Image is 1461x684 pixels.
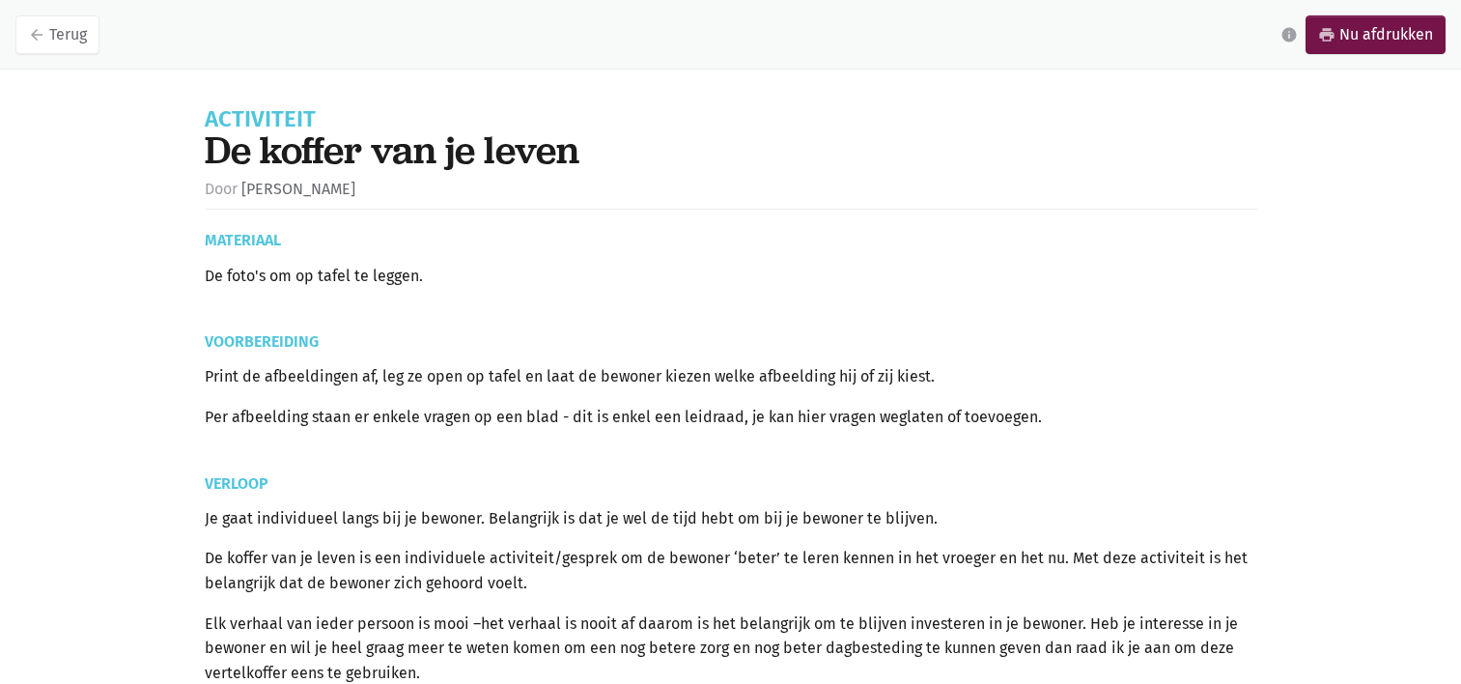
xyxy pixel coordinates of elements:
[205,506,1257,531] p: Je gaat individueel langs bij je bewoner. Belangrijk is dat je wel de tijd hebt om bij je bewoner...
[205,364,1257,389] p: Print de afbeeldingen af, leg ze open op tafel en laat de bewoner kiezen welke afbeelding hij of ...
[205,177,355,202] li: [PERSON_NAME]
[205,180,238,198] span: Door
[1318,26,1335,43] i: print
[1306,15,1446,54] a: printNu afdrukken
[1280,26,1298,43] i: info
[205,233,1257,247] div: Materiaal
[205,405,1257,430] p: Per afbeelding staan er enkele vragen op een blad - dit is enkel een leidraad, je kan hier vragen...
[205,546,1257,595] p: De koffer van je leven is een individuele activiteit/gesprek om de bewoner ‘beter’ te leren kenne...
[15,15,99,54] a: arrow_backTerug
[28,26,45,43] i: arrow_back
[205,476,1257,491] div: Verloop
[205,264,1257,289] p: De foto's om op tafel te leggen.
[205,108,1257,130] div: Activiteit
[205,334,1257,349] div: Voorbereiding
[205,130,1257,169] h1: De koffer van je leven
